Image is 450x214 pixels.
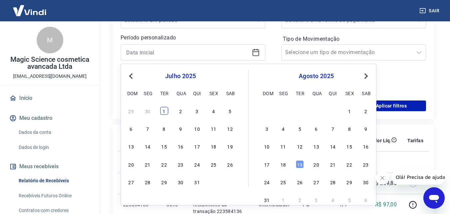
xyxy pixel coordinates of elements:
div: Choose quinta-feira, 24 de julho de 2025 [193,160,201,168]
div: Choose quarta-feira, 30 de julho de 2025 [312,107,320,115]
div: Choose quinta-feira, 17 de julho de 2025 [193,142,201,150]
div: Choose quarta-feira, 27 de agosto de 2025 [312,178,320,186]
div: Choose domingo, 31 de agosto de 2025 [263,196,271,204]
div: Choose terça-feira, 1 de julho de 2025 [160,107,168,115]
div: Choose quinta-feira, 21 de agosto de 2025 [329,160,337,168]
div: Choose segunda-feira, 1 de setembro de 2025 [279,196,287,204]
a: Início [8,91,92,105]
div: Choose sexta-feira, 1 de agosto de 2025 [210,178,218,186]
div: ter [296,89,304,97]
div: Choose sábado, 16 de agosto de 2025 [362,142,370,150]
div: Choose sábado, 23 de agosto de 2025 [362,160,370,168]
div: Choose quinta-feira, 10 de julho de 2025 [193,125,201,133]
div: Choose sábado, 2 de agosto de 2025 [226,178,234,186]
div: Choose sexta-feira, 29 de agosto de 2025 [345,178,353,186]
label: Tipo de Movimentação [283,35,425,43]
div: Choose terça-feira, 15 de julho de 2025 [160,142,168,150]
div: agosto 2025 [262,72,371,80]
div: sab [362,89,370,97]
div: Choose sexta-feira, 1 de agosto de 2025 [345,107,353,115]
div: Choose sábado, 26 de julho de 2025 [226,160,234,168]
div: Choose segunda-feira, 18 de agosto de 2025 [279,160,287,168]
div: Choose domingo, 20 de julho de 2025 [127,160,135,168]
p: Tarifas [407,137,423,144]
div: Choose sexta-feira, 25 de julho de 2025 [210,160,218,168]
img: Vindi [8,0,51,21]
div: Choose sábado, 30 de agosto de 2025 [362,178,370,186]
div: Choose domingo, 6 de julho de 2025 [127,125,135,133]
p: [EMAIL_ADDRESS][DOMAIN_NAME] [13,73,87,80]
div: Choose quinta-feira, 7 de agosto de 2025 [329,125,337,133]
div: Choose domingo, 27 de julho de 2025 [263,107,271,115]
button: Next Month [362,72,370,80]
div: Choose quinta-feira, 28 de agosto de 2025 [329,178,337,186]
div: Choose sexta-feira, 22 de agosto de 2025 [345,160,353,168]
div: Choose quarta-feira, 20 de agosto de 2025 [312,160,320,168]
div: Choose sábado, 6 de setembro de 2025 [362,196,370,204]
div: Choose quarta-feira, 16 de julho de 2025 [177,142,185,150]
div: Choose sexta-feira, 18 de julho de 2025 [210,142,218,150]
div: Choose sexta-feira, 8 de agosto de 2025 [345,125,353,133]
div: Choose terça-feira, 29 de julho de 2025 [160,178,168,186]
div: qua [312,89,320,97]
div: Choose domingo, 10 de agosto de 2025 [263,142,271,150]
div: Choose segunda-feira, 14 de julho de 2025 [144,142,152,150]
div: Choose quarta-feira, 13 de agosto de 2025 [312,142,320,150]
div: Choose segunda-feira, 7 de julho de 2025 [144,125,152,133]
div: Choose domingo, 17 de agosto de 2025 [263,160,271,168]
div: Choose quinta-feira, 3 de julho de 2025 [193,107,201,115]
div: Choose terça-feira, 2 de setembro de 2025 [296,196,304,204]
div: M [37,27,63,53]
a: Dados de login [16,141,92,154]
iframe: Mensagem da empresa [392,170,445,185]
div: sex [345,89,353,97]
div: qui [193,89,201,97]
div: Choose sábado, 9 de agosto de 2025 [362,125,370,133]
span: Olá! Precisa de ajuda? [4,5,56,10]
div: month 2025-07 [126,106,235,187]
div: Choose sábado, 2 de agosto de 2025 [362,107,370,115]
div: julho 2025 [126,72,235,80]
a: Recebíveis Futuros Online [16,189,92,203]
button: Meu cadastro [8,111,92,126]
div: Choose quarta-feira, 23 de julho de 2025 [177,160,185,168]
div: Choose quinta-feira, 31 de julho de 2025 [329,107,337,115]
iframe: Fechar mensagem [376,171,389,185]
div: Choose segunda-feira, 25 de agosto de 2025 [279,178,287,186]
div: qui [329,89,337,97]
div: Choose segunda-feira, 11 de agosto de 2025 [279,142,287,150]
div: Choose segunda-feira, 30 de junho de 2025 [144,107,152,115]
div: ter [160,89,168,97]
div: Choose quarta-feira, 30 de julho de 2025 [177,178,185,186]
a: Dados da conta [16,126,92,139]
div: Choose segunda-feira, 21 de julho de 2025 [144,160,152,168]
div: Choose terça-feira, 5 de agosto de 2025 [296,125,304,133]
div: qua [177,89,185,97]
div: Choose sábado, 12 de julho de 2025 [226,125,234,133]
div: dom [263,89,271,97]
div: Choose domingo, 3 de agosto de 2025 [263,125,271,133]
div: Choose sexta-feira, 4 de julho de 2025 [210,107,218,115]
div: Choose sábado, 19 de julho de 2025 [226,142,234,150]
div: Choose terça-feira, 8 de julho de 2025 [160,125,168,133]
a: Relatório de Recebíveis [16,174,92,188]
div: seg [279,89,287,97]
div: Choose terça-feira, 19 de agosto de 2025 [296,160,304,168]
input: Data inicial [126,47,249,57]
button: Meus recebíveis [8,159,92,174]
div: Choose sexta-feira, 15 de agosto de 2025 [345,142,353,150]
div: Choose segunda-feira, 4 de agosto de 2025 [279,125,287,133]
div: Choose domingo, 13 de julho de 2025 [127,142,135,150]
div: Choose quarta-feira, 6 de agosto de 2025 [312,125,320,133]
p: Magic Science cosmetica avancada Ltda [5,56,94,70]
div: sab [226,89,234,97]
button: Sair [418,5,442,17]
div: seg [144,89,152,97]
div: Choose segunda-feira, 28 de julho de 2025 [144,178,152,186]
div: Choose quarta-feira, 2 de julho de 2025 [177,107,185,115]
p: R$ 97,00 [375,201,397,209]
div: dom [127,89,135,97]
div: Choose quarta-feira, 9 de julho de 2025 [177,125,185,133]
div: Choose sexta-feira, 11 de julho de 2025 [210,125,218,133]
div: Choose terça-feira, 29 de julho de 2025 [296,107,304,115]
